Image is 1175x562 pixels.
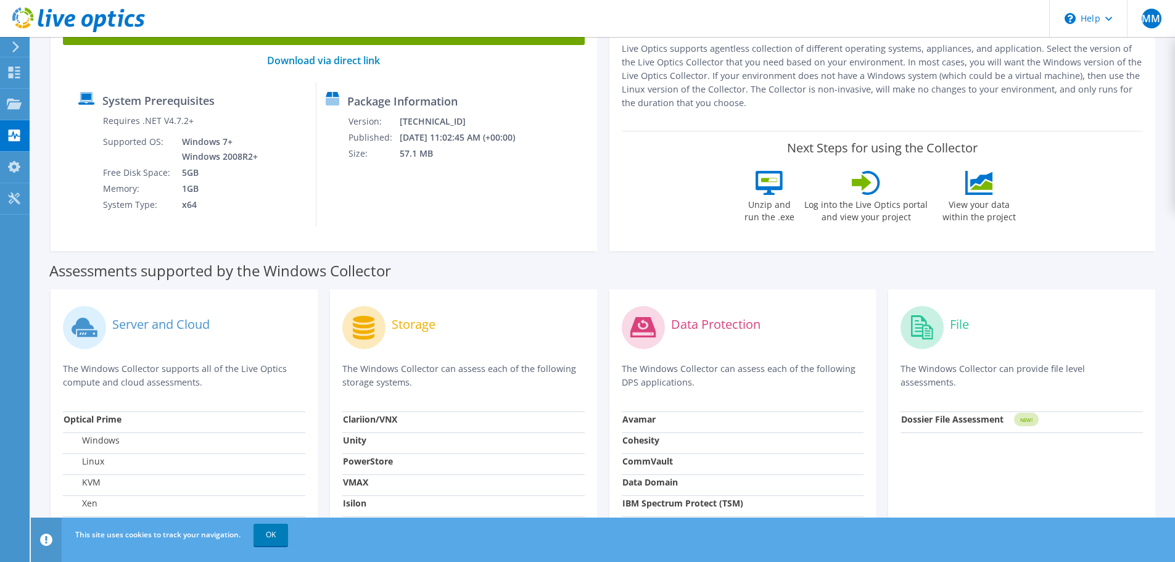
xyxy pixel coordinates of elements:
[741,195,798,223] label: Unzip and run the .exe
[343,497,366,509] strong: Isilon
[804,195,928,223] label: Log into the Live Optics portal and view your project
[622,455,673,467] strong: CommVault
[622,434,659,446] strong: Cohesity
[399,146,532,162] td: 57.1 MB
[102,134,173,165] td: Supported OS:
[64,434,120,447] label: Windows
[343,476,368,488] strong: VMAX
[173,134,260,165] td: Windows 7+ Windows 2008R2+
[64,455,104,468] label: Linux
[173,181,260,197] td: 1GB
[901,362,1143,389] p: The Windows Collector can provide file level assessments.
[347,95,458,107] label: Package Information
[103,115,194,127] label: Requires .NET V4.7.2+
[267,54,380,67] a: Download via direct link
[254,524,288,546] a: OK
[112,318,210,331] label: Server and Cloud
[343,455,393,467] strong: PowerStore
[399,130,532,146] td: [DATE] 11:02:45 AM (+00:00)
[63,362,305,389] p: The Windows Collector supports all of the Live Optics compute and cloud assessments.
[399,114,532,130] td: [TECHNICAL_ID]
[622,476,678,488] strong: Data Domain
[173,165,260,181] td: 5GB
[102,181,173,197] td: Memory:
[1142,9,1161,28] span: MM
[102,197,173,213] td: System Type:
[787,141,978,155] label: Next Steps for using the Collector
[64,476,101,489] label: KVM
[348,114,399,130] td: Version:
[102,94,215,107] label: System Prerequisites
[75,529,241,540] span: This site uses cookies to track your navigation.
[671,318,761,331] label: Data Protection
[342,362,585,389] p: The Windows Collector can assess each of the following storage systems.
[343,413,397,425] strong: Clariion/VNX
[348,130,399,146] td: Published:
[392,318,435,331] label: Storage
[348,146,399,162] td: Size:
[102,165,173,181] td: Free Disk Space:
[622,497,743,509] strong: IBM Spectrum Protect (TSM)
[64,497,97,510] label: Xen
[64,413,122,425] strong: Optical Prime
[49,265,391,277] label: Assessments supported by the Windows Collector
[622,413,656,425] strong: Avamar
[934,195,1023,223] label: View your data within the project
[1020,416,1033,423] tspan: NEW!
[950,318,969,331] label: File
[622,362,864,389] p: The Windows Collector can assess each of the following DPS applications.
[173,197,260,213] td: x64
[343,434,366,446] strong: Unity
[622,42,1144,110] p: Live Optics supports agentless collection of different operating systems, appliances, and applica...
[1065,13,1076,24] svg: \n
[901,413,1004,425] strong: Dossier File Assessment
